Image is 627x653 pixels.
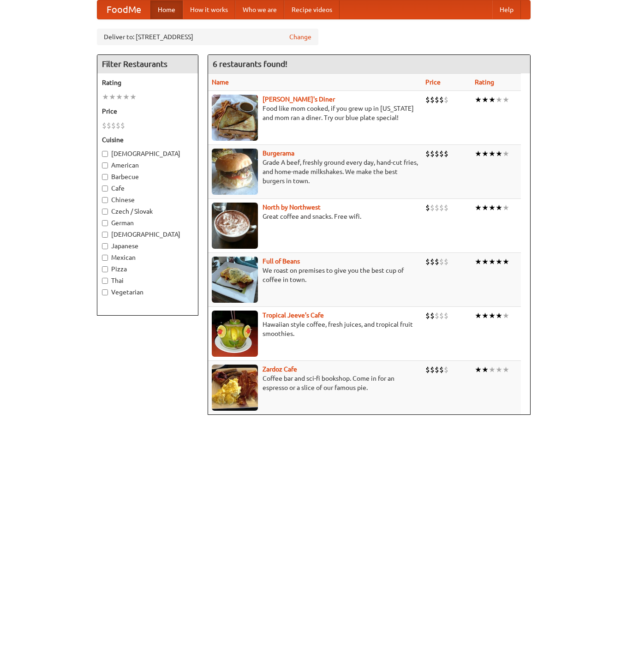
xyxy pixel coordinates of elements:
[212,257,258,303] img: beans.jpg
[496,365,502,375] li: ★
[212,104,418,122] p: Food like mom cooked, if you grew up in [US_STATE] and mom ran a diner. Try our blue plate special!
[130,92,137,102] li: ★
[496,149,502,159] li: ★
[102,266,108,272] input: Pizza
[439,365,444,375] li: $
[212,320,418,338] p: Hawaiian style coffee, fresh juices, and tropical fruit smoothies.
[102,186,108,192] input: Cafe
[102,289,108,295] input: Vegetarian
[444,311,448,321] li: $
[102,232,108,238] input: [DEMOGRAPHIC_DATA]
[212,311,258,357] img: jeeves.jpg
[212,149,258,195] img: burgerama.jpg
[435,203,439,213] li: $
[475,257,482,267] li: ★
[489,203,496,213] li: ★
[496,257,502,267] li: ★
[489,149,496,159] li: ★
[496,203,502,213] li: ★
[475,365,482,375] li: ★
[435,365,439,375] li: $
[430,95,435,105] li: $
[502,257,509,267] li: ★
[502,365,509,375] li: ★
[444,203,448,213] li: $
[102,278,108,284] input: Thai
[212,365,258,411] img: zardoz.jpg
[425,203,430,213] li: $
[489,95,496,105] li: ★
[475,203,482,213] li: ★
[263,312,324,319] a: Tropical Jeeve's Cafe
[435,311,439,321] li: $
[284,0,340,19] a: Recipe videos
[97,29,318,45] div: Deliver to: [STREET_ADDRESS]
[102,78,193,87] h5: Rating
[235,0,284,19] a: Who we are
[212,158,418,186] p: Grade A beef, freshly ground every day, hand-cut fries, and home-made milkshakes. We make the bes...
[116,92,123,102] li: ★
[489,311,496,321] li: ★
[102,92,109,102] li: ★
[102,135,193,144] h5: Cuisine
[439,311,444,321] li: $
[482,149,489,159] li: ★
[444,257,448,267] li: $
[439,203,444,213] li: $
[116,120,120,131] li: $
[430,311,435,321] li: $
[475,311,482,321] li: ★
[502,311,509,321] li: ★
[492,0,521,19] a: Help
[102,288,193,297] label: Vegetarian
[102,195,193,204] label: Chinese
[212,212,418,221] p: Great coffee and snacks. Free wifi.
[97,55,198,73] h4: Filter Restaurants
[102,172,193,181] label: Barbecue
[102,120,107,131] li: $
[102,264,193,274] label: Pizza
[102,149,193,158] label: [DEMOGRAPHIC_DATA]
[102,197,108,203] input: Chinese
[435,149,439,159] li: $
[425,78,441,86] a: Price
[439,257,444,267] li: $
[120,120,125,131] li: $
[212,78,229,86] a: Name
[102,230,193,239] label: [DEMOGRAPHIC_DATA]
[444,365,448,375] li: $
[482,311,489,321] li: ★
[496,311,502,321] li: ★
[502,149,509,159] li: ★
[439,95,444,105] li: $
[489,365,496,375] li: ★
[489,257,496,267] li: ★
[430,365,435,375] li: $
[430,257,435,267] li: $
[102,162,108,168] input: American
[502,203,509,213] li: ★
[289,32,311,42] a: Change
[475,95,482,105] li: ★
[425,95,430,105] li: $
[263,96,335,103] a: [PERSON_NAME]'s Diner
[263,204,321,211] a: North by Northwest
[263,365,297,373] a: Zardoz Cafe
[212,95,258,141] img: sallys.jpg
[102,255,108,261] input: Mexican
[102,220,108,226] input: German
[425,365,430,375] li: $
[109,92,116,102] li: ★
[482,95,489,105] li: ★
[102,184,193,193] label: Cafe
[102,174,108,180] input: Barbecue
[102,218,193,228] label: German
[212,203,258,249] img: north.jpg
[263,258,300,265] a: Full of Beans
[482,203,489,213] li: ★
[439,149,444,159] li: $
[425,257,430,267] li: $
